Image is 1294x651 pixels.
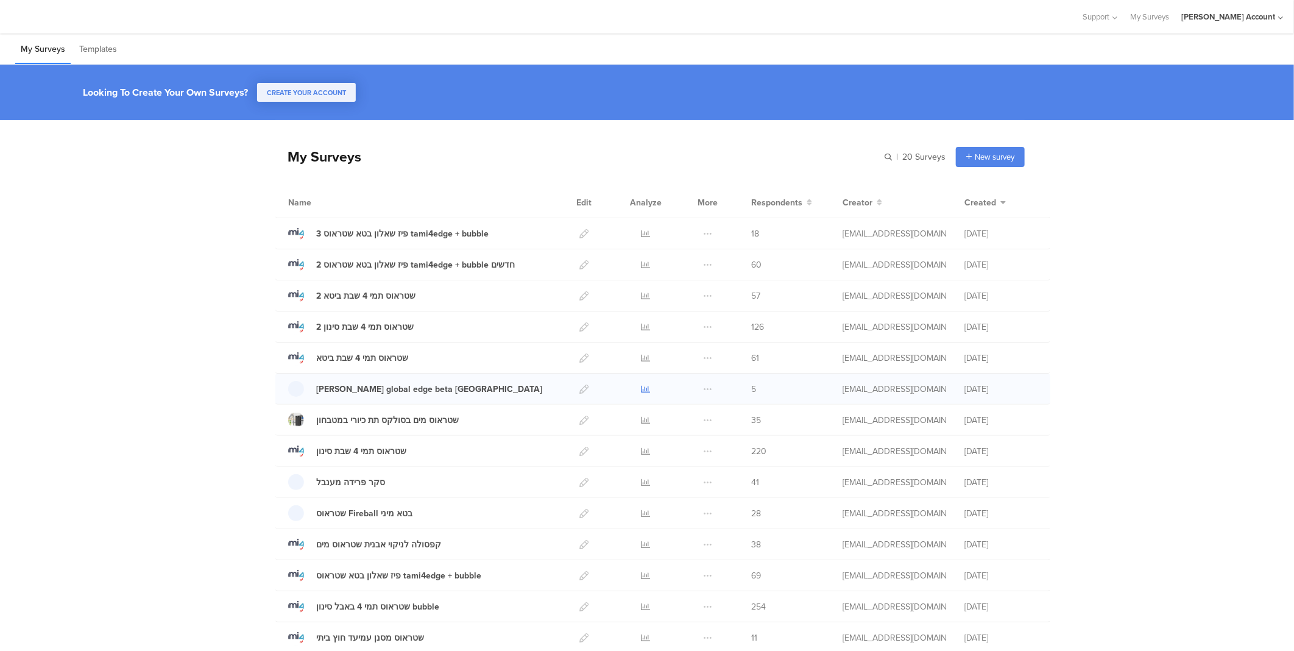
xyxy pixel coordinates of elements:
[843,383,946,396] div: odelya@ifocus-r.com
[751,569,761,582] span: 69
[751,507,761,520] span: 28
[275,146,361,167] div: My Surveys
[288,257,515,272] a: 2 פיז שאלון בטא שטראוס tami4edge + bubble חדשים
[751,196,802,209] span: Respondents
[288,630,424,646] a: שטראוס מסנן עמיעד חוץ ביתי
[316,538,441,551] div: קפסולה לניקוי אבנית שטראוס מים
[964,414,1038,427] div: [DATE]
[751,631,757,644] span: 11
[843,227,946,240] div: odelya@ifocus-r.com
[316,352,408,365] div: שטראוס תמי 4 שבת ביטא
[288,536,441,552] a: קפסולה לניקוי אבנית שטראוס מים
[843,445,946,458] div: odelya@ifocus-r.com
[1181,11,1275,23] div: [PERSON_NAME] Account
[74,35,122,64] li: Templates
[964,600,1038,613] div: [DATE]
[15,35,71,64] li: My Surveys
[751,290,760,302] span: 57
[975,151,1014,163] span: New survey
[751,383,756,396] span: 5
[1083,11,1110,23] span: Support
[288,443,406,459] a: שטראוס תמי 4 שבת סינון
[316,445,406,458] div: שטראוס תמי 4 שבת סינון
[902,151,946,163] span: 20 Surveys
[288,505,412,521] a: שטראוס Fireball בטא מיני
[288,319,414,335] a: 2 שטראוס תמי 4 שבת סינון
[316,227,489,240] div: 3 פיז שאלון בטא שטראוס tami4edge + bubble
[751,600,766,613] span: 254
[964,507,1038,520] div: [DATE]
[751,321,764,333] span: 126
[267,88,346,98] span: CREATE YOUR ACCOUNT
[288,474,385,490] a: סקר פרידה מענבל
[316,290,415,302] div: 2 שטראוס תמי 4 שבת ביטא
[316,600,439,613] div: שטראוס תמי 4 באבל סינון bubble
[257,83,356,102] button: CREATE YOUR ACCOUNT
[964,631,1038,644] div: [DATE]
[288,350,408,366] a: שטראוס תמי 4 שבת ביטא
[288,412,459,428] a: שטראוס מים בסולקס תת כיורי במטבחון
[316,321,414,333] div: 2 שטראוס תמי 4 שבת סינון
[843,538,946,551] div: odelya@ifocus-r.com
[83,85,248,99] div: Looking To Create Your Own Surveys?
[751,538,761,551] span: 38
[316,631,424,644] div: שטראוס מסנן עמיעד חוץ ביתי
[964,476,1038,489] div: [DATE]
[751,414,761,427] span: 35
[571,187,597,218] div: Edit
[316,383,542,396] div: Strauss global edge beta Australia
[316,507,412,520] div: שטראוס Fireball בטא מיני
[964,538,1038,551] div: [DATE]
[964,352,1038,365] div: [DATE]
[843,631,946,644] div: odelya@ifocus-r.com
[843,196,882,209] button: Creator
[843,569,946,582] div: odelya@ifocus-r.com
[843,600,946,613] div: odelya@ifocus-r.com
[964,445,1038,458] div: [DATE]
[843,476,946,489] div: odelya@ifocus-r.com
[288,567,481,583] a: פיז שאלון בטא שטראוס tami4edge + bubble
[316,476,385,489] div: סקר פרידה מענבל
[964,227,1038,240] div: [DATE]
[964,383,1038,396] div: [DATE]
[751,196,812,209] button: Respondents
[843,196,872,209] span: Creator
[843,352,946,365] div: odelya@ifocus-r.com
[751,227,759,240] span: 18
[316,569,481,582] div: פיז שאלון בטא שטראוס tami4edge + bubble
[695,187,721,218] div: More
[964,321,1038,333] div: [DATE]
[316,414,459,427] div: שטראוס מים בסולקס תת כיורי במטבחון
[751,445,766,458] span: 220
[894,151,900,163] span: |
[964,196,996,209] span: Created
[964,569,1038,582] div: [DATE]
[843,321,946,333] div: odelya@ifocus-r.com
[843,414,946,427] div: odelya@ifocus-r.com
[288,226,489,241] a: 3 פיז שאלון בטא שטראוס tami4edge + bubble
[11,8,80,23] img: segmanta logo
[288,599,439,614] a: שטראוס תמי 4 באבל סינון bubble
[288,288,415,304] a: 2 שטראוס תמי 4 שבת ביטא
[1129,68,1254,124] img: create_account_image.svg
[751,476,759,489] span: 41
[316,258,515,271] div: 2 פיז שאלון בטא שטראוס tami4edge + bubble חדשים
[964,258,1038,271] div: [DATE]
[843,290,946,302] div: odelya@ifocus-r.com
[843,258,946,271] div: odelya@ifocus-r.com
[751,352,759,365] span: 61
[628,187,664,218] div: Analyze
[964,196,1006,209] button: Created
[751,258,762,271] span: 60
[843,507,946,520] div: odelya@ifocus-r.com
[964,290,1038,302] div: [DATE]
[288,381,542,397] a: [PERSON_NAME] global edge beta [GEOGRAPHIC_DATA]
[288,196,361,209] div: Name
